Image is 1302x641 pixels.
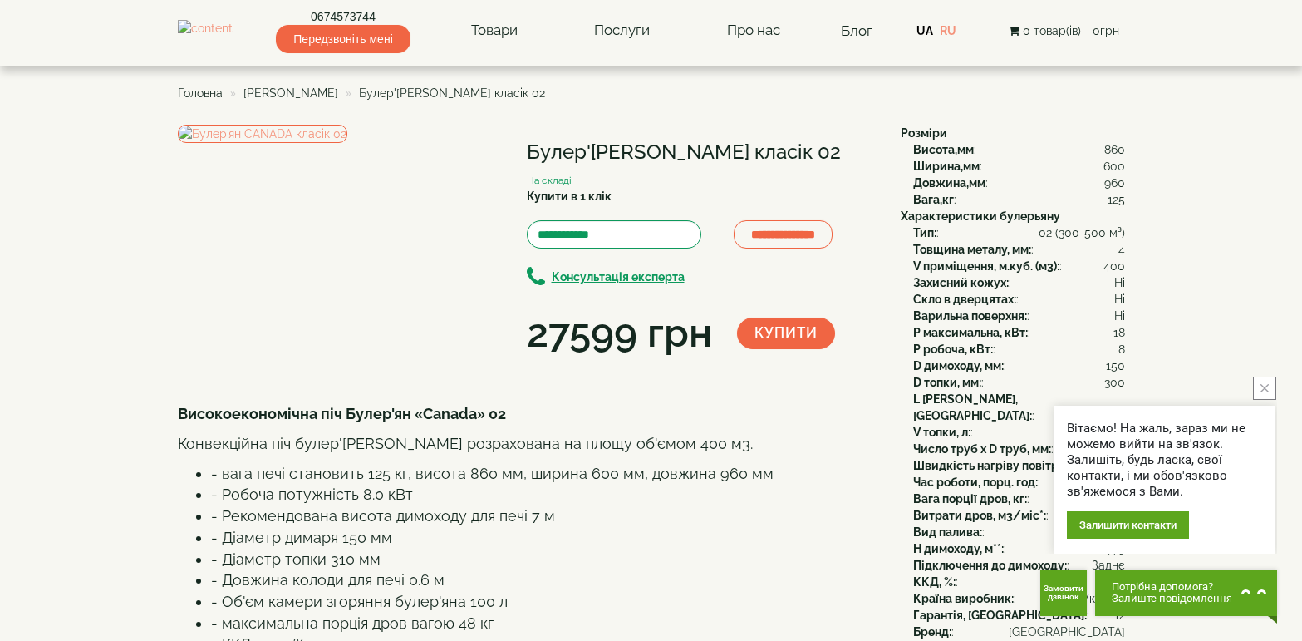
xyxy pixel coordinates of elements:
[178,20,233,41] img: content
[913,492,1027,505] b: Вага порції дров, кг:
[913,524,1125,540] div: :
[1108,191,1125,208] span: 125
[913,243,1031,256] b: Товщина металу, мм:
[913,309,1027,323] b: Варильна поверхня:
[913,474,1125,491] div: :
[1112,581,1232,593] span: Потрібна допомога?
[913,341,1125,357] div: :
[1023,24,1119,37] span: 0 товар(ів) - 0грн
[577,12,666,50] a: Послуги
[913,326,1028,339] b: P максимальна, кВт:
[737,318,835,349] button: Купити
[1044,584,1083,601] span: Замовити дзвінок
[1118,341,1125,357] span: 8
[841,22,872,39] a: Блог
[913,141,1125,158] div: :
[178,86,223,100] span: Головна
[913,476,1038,489] b: Час роботи, порц. год:
[913,259,1059,273] b: V приміщення, м.куб. (м3):
[913,540,1125,557] div: :
[1104,175,1125,191] span: 960
[211,505,876,527] li: - Рекомендована висота димоходу для печі 7 м
[1039,224,1125,241] span: 02 (300-500 м³)
[211,463,876,485] li: - вага печі становить 125 кг, висота 860 мм, ширина 600 мм, довжина 960 мм
[454,12,534,50] a: Товари
[913,459,1108,472] b: Швидкість нагріву повітря, м3/хв:
[913,258,1125,274] div: :
[901,126,947,140] b: Розміри
[913,426,970,439] b: V топки, л:
[913,276,1009,289] b: Захисний кожух:
[913,359,1004,372] b: D димоходу, мм:
[913,193,954,206] b: Вага,кг
[1095,570,1277,616] button: Chat button
[940,24,956,37] a: RU
[913,441,1125,457] div: :
[1067,511,1189,539] div: Залишити контакти
[1114,291,1125,308] span: Ні
[913,175,1125,191] div: :
[913,343,993,356] b: P робоча, кВт:
[211,570,876,591] li: - Довжина колоди для печі 0.6 м
[276,8,410,25] a: 0674573744
[913,176,985,190] b: Довжина,мм
[913,274,1125,291] div: :
[710,12,797,50] a: Про нас
[211,549,876,570] li: - Діаметр топки 310 мм
[211,613,876,634] li: - максимальна порція дров вагою 48 кг
[1112,593,1232,604] span: Залиште повідомлення
[211,527,876,549] li: - Діаметр димаря 150 мм
[913,590,1125,607] div: :
[243,86,338,100] a: [PERSON_NAME]
[1114,274,1125,291] span: Ні
[359,86,545,100] span: Булер'[PERSON_NAME] класік 02
[916,24,933,37] a: UA
[1113,324,1125,341] span: 18
[1106,357,1125,374] span: 150
[913,324,1125,341] div: :
[913,557,1125,574] div: :
[913,226,936,239] b: Тип:
[913,609,1087,622] b: Гарантія, [GEOGRAPHIC_DATA]:
[913,391,1125,424] div: :
[178,125,347,143] img: Булер'ян CANADA класік 02
[913,507,1125,524] div: :
[913,293,1016,306] b: Скло в дверцятах:
[1104,141,1125,158] span: 860
[527,305,712,362] div: 27599 грн
[913,143,974,156] b: Висота,мм
[211,591,876,613] li: - Об'єм камери згоряння булер'яна 100 л
[913,374,1125,391] div: :
[913,376,981,389] b: D топки, мм:
[913,191,1125,208] div: :
[1004,22,1124,40] button: 0 товар(ів) - 0грн
[913,625,951,639] b: Бренд:
[913,607,1125,624] div: :
[178,433,876,455] p: Конвекційна піч булер'[PERSON_NAME] розрахована на площу об'ємом 400 м3.
[913,624,1125,640] div: :
[913,424,1125,441] div: :
[913,357,1125,374] div: :
[913,491,1125,507] div: :
[913,158,1125,175] div: :
[1118,241,1125,258] span: 4
[527,141,876,163] h1: Булер'[PERSON_NAME] класік 02
[1092,557,1125,574] span: Заднє
[913,542,1004,555] b: H димоходу, м**:
[913,442,1051,456] b: Число труб x D труб, мм:
[1040,570,1087,616] button: Get Call button
[527,175,572,186] small: На складі
[552,270,685,284] b: Консультація експерта
[913,457,1125,474] div: :
[1104,374,1125,391] span: 300
[1103,158,1125,175] span: 600
[913,574,1125,590] div: :
[913,224,1125,241] div: :
[913,392,1032,422] b: L [PERSON_NAME], [GEOGRAPHIC_DATA]:
[527,188,612,205] label: Купити в 1 клік
[913,592,1014,605] b: Країна виробник:
[913,308,1125,324] div: :
[1067,421,1262,500] div: Вітаємо! На жаль, зараз ми не можемо вийти на зв'язок. Залишіть, будь ласка, свої контакти, і ми ...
